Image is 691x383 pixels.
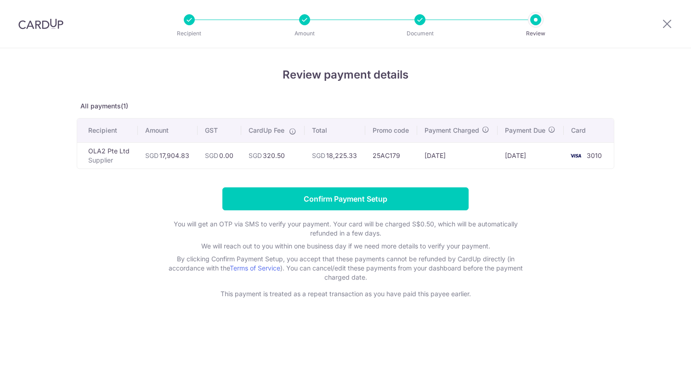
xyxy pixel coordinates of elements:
p: By clicking Confirm Payment Setup, you accept that these payments cannot be refunded by CardUp di... [162,254,529,282]
span: SGD [145,152,159,159]
span: CardUp Fee [249,126,284,135]
p: This payment is treated as a repeat transaction as you have paid this payee earlier. [162,289,529,299]
td: 18,225.33 [305,142,365,169]
a: Terms of Service [230,264,280,272]
span: 3010 [587,152,602,159]
th: Recipient [77,118,138,142]
th: Total [305,118,365,142]
span: SGD [312,152,325,159]
iframe: Opens a widget where you can find more information [632,355,682,378]
p: Document [386,29,454,38]
p: Amount [271,29,339,38]
span: SGD [249,152,262,159]
td: 17,904.83 [138,142,198,169]
th: Card [564,118,614,142]
p: Review [502,29,570,38]
p: You will get an OTP via SMS to verify your payment. Your card will be charged S$0.50, which will ... [162,220,529,238]
span: Payment Charged [425,126,479,135]
img: <span class="translation_missing" title="translation missing: en.account_steps.new_confirm_form.b... [566,150,585,161]
h4: Review payment details [77,67,614,83]
td: OLA2 Pte Ltd [77,142,138,169]
td: [DATE] [498,142,564,169]
th: GST [198,118,241,142]
p: All payments(1) [77,101,614,111]
td: 0.00 [198,142,241,169]
td: [DATE] [417,142,498,169]
p: We will reach out to you within one business day if we need more details to verify your payment. [162,242,529,251]
p: Supplier [88,156,130,165]
span: SGD [205,152,218,159]
td: 25AC179 [365,142,417,169]
th: Promo code [365,118,417,142]
th: Amount [138,118,198,142]
td: 320.50 [241,142,305,169]
input: Confirm Payment Setup [222,187,469,210]
img: CardUp [18,18,63,29]
p: Recipient [155,29,223,38]
span: Payment Due [505,126,545,135]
